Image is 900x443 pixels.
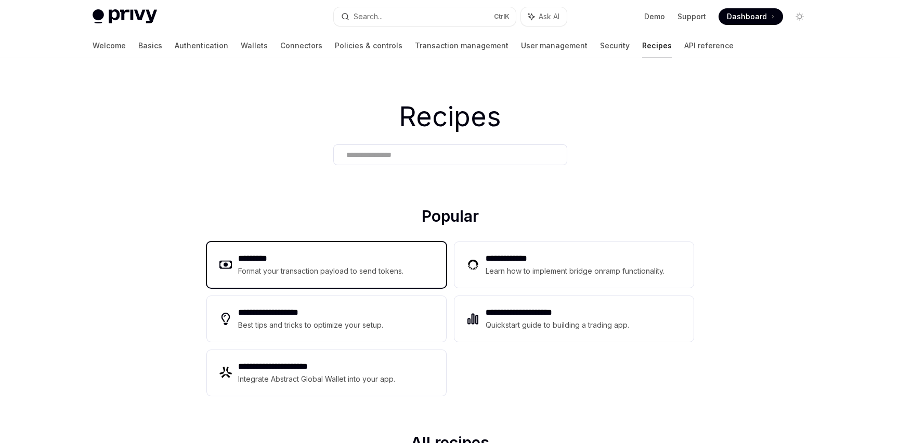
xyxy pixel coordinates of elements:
[335,33,402,58] a: Policies & controls
[539,11,559,22] span: Ask AI
[238,373,396,385] div: Integrate Abstract Global Wallet into your app.
[138,33,162,58] a: Basics
[486,319,630,331] div: Quickstart guide to building a trading app.
[719,8,783,25] a: Dashboard
[727,11,767,22] span: Dashboard
[207,242,446,288] a: **** ****Format your transaction payload to send tokens.
[93,33,126,58] a: Welcome
[175,33,228,58] a: Authentication
[791,8,808,25] button: Toggle dark mode
[494,12,510,21] span: Ctrl K
[415,33,508,58] a: Transaction management
[521,7,567,26] button: Ask AI
[93,9,157,24] img: light logo
[354,10,383,23] div: Search...
[207,207,694,230] h2: Popular
[642,33,672,58] a: Recipes
[241,33,268,58] a: Wallets
[684,33,734,58] a: API reference
[280,33,322,58] a: Connectors
[644,11,665,22] a: Demo
[521,33,588,58] a: User management
[334,7,516,26] button: Search...CtrlK
[238,319,385,331] div: Best tips and tricks to optimize your setup.
[454,242,694,288] a: **** **** ***Learn how to implement bridge onramp functionality.
[486,265,668,277] div: Learn how to implement bridge onramp functionality.
[677,11,706,22] a: Support
[600,33,630,58] a: Security
[238,265,404,277] div: Format your transaction payload to send tokens.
